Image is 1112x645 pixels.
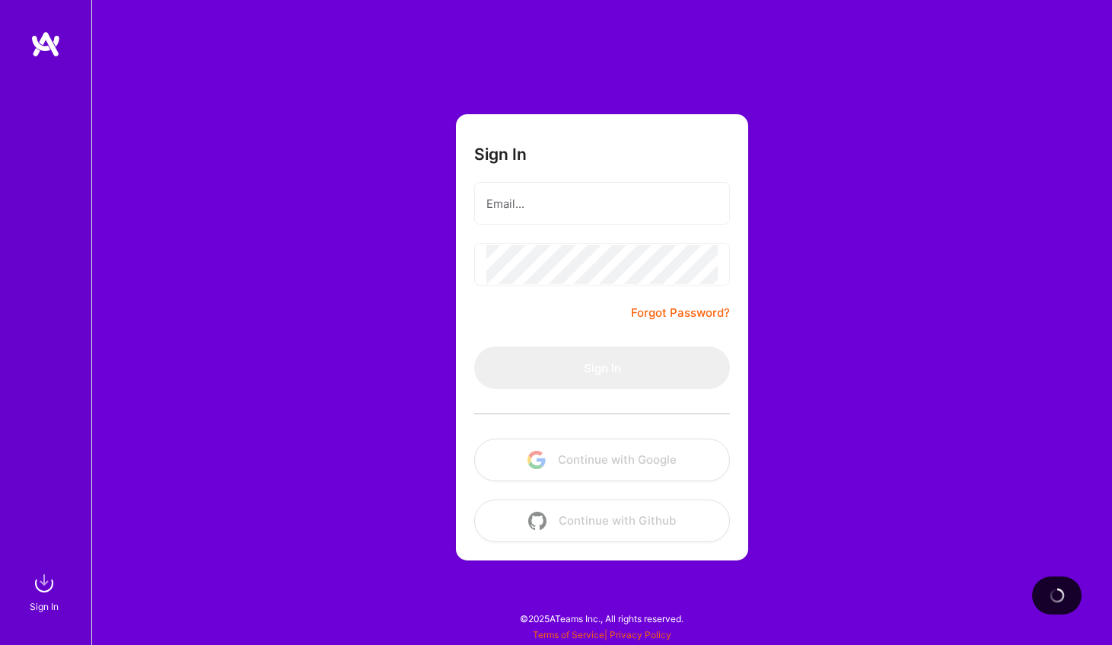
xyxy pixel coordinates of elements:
[474,500,730,542] button: Continue with Github
[527,451,546,469] img: icon
[30,30,61,58] img: logo
[29,568,59,599] img: sign in
[631,304,730,322] a: Forgot Password?
[474,346,730,389] button: Sign In
[1049,587,1066,604] img: loading
[533,629,671,640] span: |
[91,599,1112,637] div: © 2025 ATeams Inc., All rights reserved.
[474,145,527,164] h3: Sign In
[486,184,718,223] input: Email...
[474,439,730,481] button: Continue with Google
[32,568,59,615] a: sign inSign In
[533,629,604,640] a: Terms of Service
[610,629,671,640] a: Privacy Policy
[528,512,546,530] img: icon
[30,599,59,615] div: Sign In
